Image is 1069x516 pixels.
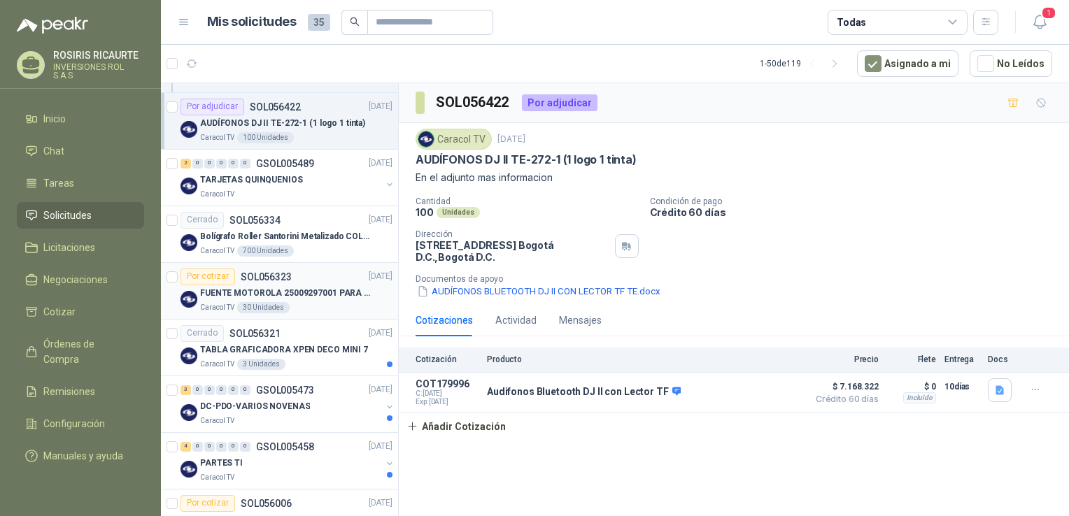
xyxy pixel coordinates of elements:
[970,50,1052,77] button: No Leídos
[416,196,639,206] p: Cantidad
[369,213,392,227] p: [DATE]
[240,442,250,452] div: 0
[17,410,144,437] a: Configuración
[416,274,1063,284] p: Documentos de apoyo
[43,272,108,287] span: Negociaciones
[204,442,215,452] div: 0
[17,106,144,132] a: Inicio
[416,229,609,239] p: Dirección
[1041,6,1056,20] span: 1
[416,313,473,328] div: Cotizaciones
[857,50,958,77] button: Asignado a mi
[200,457,243,470] p: PARTES TI
[216,385,227,395] div: 0
[180,268,235,285] div: Por cotizar
[237,302,290,313] div: 30 Unidades
[237,132,294,143] div: 100 Unidades
[228,159,239,169] div: 0
[369,383,392,396] p: [DATE]
[559,313,602,328] div: Mensajes
[436,92,511,113] h3: SOL056422
[229,215,281,225] p: SOL056334
[180,291,197,308] img: Company Logo
[161,320,398,376] a: CerradoSOL056321[DATE] Company LogoTABLA GRAFICADORA XPEN DECO MINI 7Caracol TV3 Unidades
[200,287,374,300] p: FUENTE MOTOROLA 25009297001 PARA EP450
[416,206,434,218] p: 100
[204,159,215,169] div: 0
[487,354,800,364] p: Producto
[180,442,191,452] div: 4
[200,302,234,313] p: Caracol TV
[17,202,144,229] a: Solicitudes
[487,386,681,399] p: Audifonos Bluetooth DJ II con Lector TF
[650,196,1064,206] p: Condición de pago
[887,354,936,364] p: Flete
[240,159,250,169] div: 0
[161,263,398,320] a: Por cotizarSOL056323[DATE] Company LogoFUENTE MOTOROLA 25009297001 PARA EP450Caracol TV30 Unidades
[200,472,234,483] p: Caracol TV
[369,157,392,170] p: [DATE]
[43,384,95,399] span: Remisiones
[17,138,144,164] a: Chat
[200,415,234,427] p: Caracol TV
[180,212,224,229] div: Cerrado
[416,398,479,406] span: Exp: [DATE]
[43,143,64,159] span: Chat
[17,378,144,405] a: Remisiones
[180,325,224,342] div: Cerrado
[200,189,234,200] p: Caracol TV
[17,17,88,34] img: Logo peakr
[200,245,234,257] p: Caracol TV
[887,378,936,395] p: $ 0
[180,159,191,169] div: 2
[200,230,374,243] p: Bolígrafo Roller Santorini Metalizado COLOR MORADO 1logo
[200,173,303,187] p: TARJETAS QUINQUENIOS
[17,266,144,293] a: Negociaciones
[207,12,297,32] h1: Mis solicitudes
[416,239,609,263] p: [STREET_ADDRESS] Bogotá D.C. , Bogotá D.C.
[180,495,235,512] div: Por cotizar
[495,313,537,328] div: Actividad
[416,129,492,150] div: Caracol TV
[250,102,301,112] p: SOL056422
[228,385,239,395] div: 0
[416,389,479,398] span: C: [DATE]
[180,155,395,200] a: 2 0 0 0 0 0 GSOL005489[DATE] Company LogoTARJETAS QUINQUENIOSCaracol TV
[204,385,215,395] div: 0
[43,240,95,255] span: Licitaciones
[497,133,525,146] p: [DATE]
[200,400,310,413] p: DC-PDO-VARIOS NOVENAS
[1027,10,1052,35] button: 1
[760,52,846,75] div: 1 - 50 de 119
[256,385,314,395] p: GSOL005473
[180,382,395,427] a: 3 0 0 0 0 0 GSOL005473[DATE] Company LogoDC-PDO-VARIOS NOVENASCaracol TV
[17,170,144,196] a: Tareas
[43,304,76,320] span: Cotizar
[43,175,74,191] span: Tareas
[53,63,144,80] p: INVERSIONES ROL S.A.S
[161,206,398,263] a: CerradoSOL056334[DATE] Company LogoBolígrafo Roller Santorini Metalizado COLOR MORADO 1logoCaraco...
[228,442,239,452] div: 0
[43,336,131,367] span: Órdenes de Compra
[17,234,144,261] a: Licitaciones
[237,245,294,257] div: 700 Unidades
[399,413,514,440] button: Añadir Cotización
[192,442,203,452] div: 0
[809,378,879,395] span: $ 7.168.322
[350,17,360,27] span: search
[809,354,879,364] p: Precio
[837,15,866,30] div: Todas
[522,94,597,111] div: Por adjudicar
[944,378,979,395] p: 10 días
[180,99,244,115] div: Por adjudicar
[180,178,197,194] img: Company Logo
[416,152,637,167] p: AUDÍFONOS DJ II TE-272-1 (1 logo 1 tinta)
[256,159,314,169] p: GSOL005489
[180,121,197,138] img: Company Logo
[256,442,314,452] p: GSOL005458
[988,354,1016,364] p: Docs
[180,234,197,251] img: Company Logo
[369,100,392,113] p: [DATE]
[229,329,281,338] p: SOL056321
[53,50,144,60] p: ROSIRIS RICAURTE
